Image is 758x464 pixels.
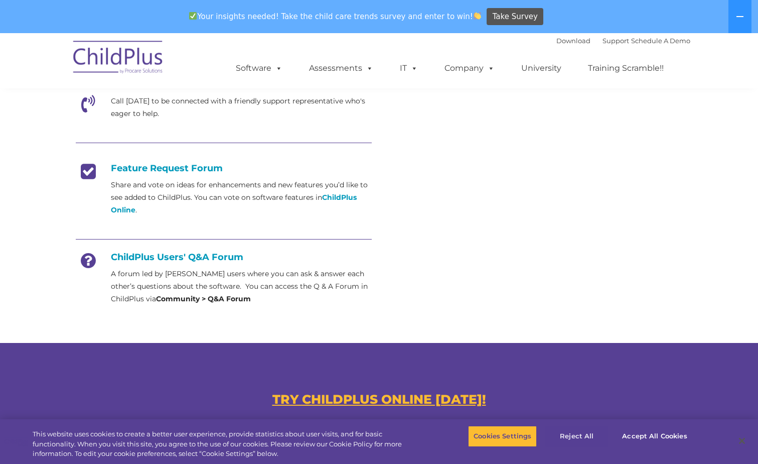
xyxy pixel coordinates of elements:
img: ChildPlus by Procare Solutions [68,34,169,84]
span: Your insights needed! Take the child care trends survey and enter to win! [185,7,486,26]
strong: Community > Q&A Forum [156,294,251,303]
button: Reject All [545,426,608,447]
h4: ChildPlus Users' Q&A Forum [76,252,372,263]
font: | [556,37,690,45]
p: A forum led by [PERSON_NAME] users where you can ask & answer each other’s questions about the so... [111,268,372,305]
a: Support [602,37,629,45]
a: University [511,58,571,78]
a: Software [226,58,292,78]
a: Download [556,37,590,45]
button: Close [731,430,753,452]
p: Share and vote on ideas for enhancements and new features you’d like to see added to ChildPlus. Y... [111,179,372,216]
img: ✅ [189,12,197,20]
a: IT [390,58,428,78]
a: Take Survey [487,8,543,26]
a: Assessments [299,58,383,78]
a: Company [434,58,505,78]
button: Cookies Settings [468,426,537,447]
a: Training Scramble!! [578,58,674,78]
p: Call [DATE] to be connected with a friendly support representative who's eager to help. [111,95,372,120]
h4: Feature Request Forum [76,163,372,174]
button: Accept All Cookies [617,426,692,447]
a: TRY CHILDPLUS ONLINE [DATE]! [272,392,486,407]
div: This website uses cookies to create a better user experience, provide statistics about user visit... [33,429,417,459]
img: 👏 [474,12,481,20]
a: ChildPlus Online [111,193,357,214]
a: Schedule A Demo [631,37,690,45]
span: Take Survey [493,8,538,26]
